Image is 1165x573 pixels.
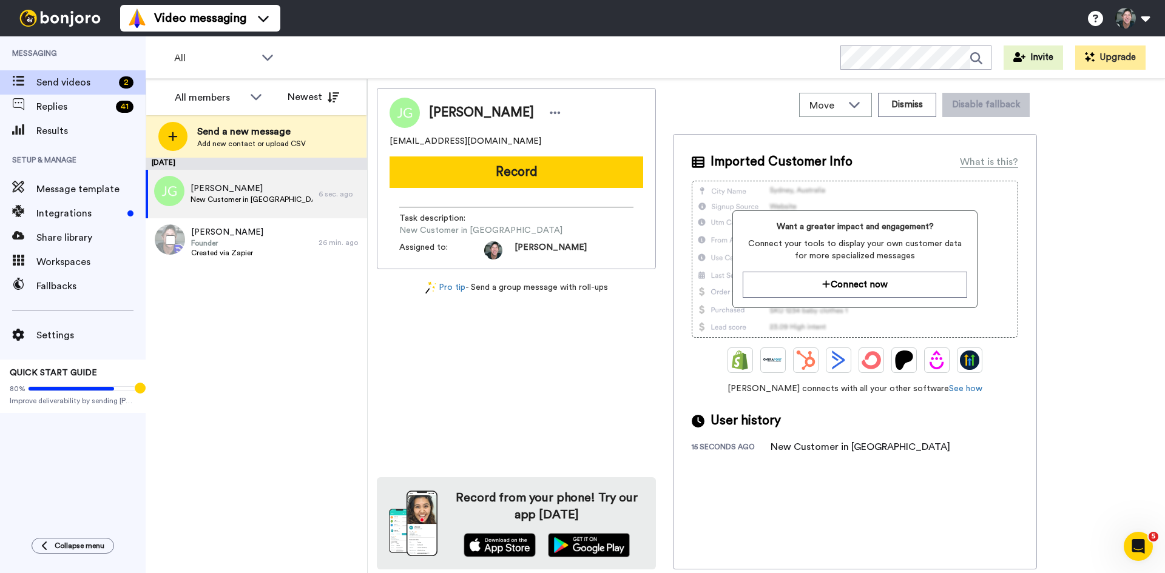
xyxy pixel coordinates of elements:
[862,350,881,370] img: ConvertKit
[36,182,146,196] span: Message template
[390,98,420,128] img: Image of Jon Gerrity
[191,226,263,238] span: [PERSON_NAME]
[949,384,982,393] a: See how
[960,350,979,370] img: GoHighLevel
[796,350,815,370] img: Hubspot
[429,104,534,122] span: [PERSON_NAME]
[1004,45,1063,70] button: Invite
[10,396,136,406] span: Improve deliverability by sending [PERSON_NAME]’s from your own email
[175,90,244,105] div: All members
[464,533,536,557] img: appstore
[960,155,1018,169] div: What is this?
[36,328,146,343] span: Settings
[191,195,312,204] span: New Customer in [GEOGRAPHIC_DATA]
[927,350,947,370] img: Drip
[390,156,643,188] button: Record
[36,124,146,138] span: Results
[197,139,306,149] span: Add new contact or upload CSV
[197,124,306,139] span: Send a new message
[36,206,123,221] span: Integrations
[731,350,750,370] img: Shopify
[743,272,967,298] button: Connect now
[127,8,147,28] img: vm-color.svg
[399,212,484,224] span: Task description :
[36,75,114,90] span: Send videos
[319,238,361,247] div: 26 min. ago
[319,189,361,199] div: 6 sec. ago
[10,369,97,377] span: QUICK START GUIDE
[10,384,25,394] span: 80%
[32,538,114,554] button: Collapse menu
[692,442,771,454] div: 15 seconds ago
[399,241,484,260] span: Assigned to:
[878,93,936,117] button: Dismiss
[743,238,967,262] span: Connect your tools to display your own customer data for more specialized messages
[191,238,263,248] span: Founder
[36,230,146,245] span: Share library
[154,10,246,27] span: Video messaging
[55,541,104,551] span: Collapse menu
[942,93,1030,117] button: Disable fallback
[146,158,367,170] div: [DATE]
[425,281,465,294] a: Pro tip
[191,183,312,195] span: [PERSON_NAME]
[692,383,1018,395] span: [PERSON_NAME] connects with all your other software
[711,153,853,171] span: Imported Customer Info
[36,99,111,114] span: Replies
[743,221,967,233] span: Want a greater impact and engagement?
[191,248,263,258] span: Created via Zapier
[119,76,133,89] div: 2
[390,135,541,147] span: [EMAIL_ADDRESS][DOMAIN_NAME]
[548,533,630,557] img: playstore
[515,241,587,260] span: [PERSON_NAME]
[425,281,436,294] img: magic-wand.svg
[154,176,184,206] img: jg.png
[809,98,842,113] span: Move
[279,85,348,109] button: Newest
[829,350,848,370] img: ActiveCampaign
[399,224,562,236] span: New Customer in [GEOGRAPHIC_DATA]
[377,281,656,294] div: - Send a group message with roll-ups
[763,350,783,370] img: Ontraport
[36,255,146,269] span: Workspaces
[771,440,950,454] div: New Customer in [GEOGRAPHIC_DATA]
[135,383,146,394] div: Tooltip anchor
[894,350,914,370] img: Patreon
[389,491,437,556] img: download
[1075,45,1146,70] button: Upgrade
[36,279,146,293] span: Fallbacks
[1149,532,1158,541] span: 5
[116,101,133,113] div: 41
[450,489,644,523] h4: Record from your phone! Try our app [DATE]
[711,412,781,430] span: User history
[484,241,502,260] img: 57205295-f2b3-4b88-9108-b157d8500dbc-1599912217.jpg
[1124,532,1153,561] iframe: Intercom live chat
[15,10,106,27] img: bj-logo-header-white.svg
[174,51,255,65] span: All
